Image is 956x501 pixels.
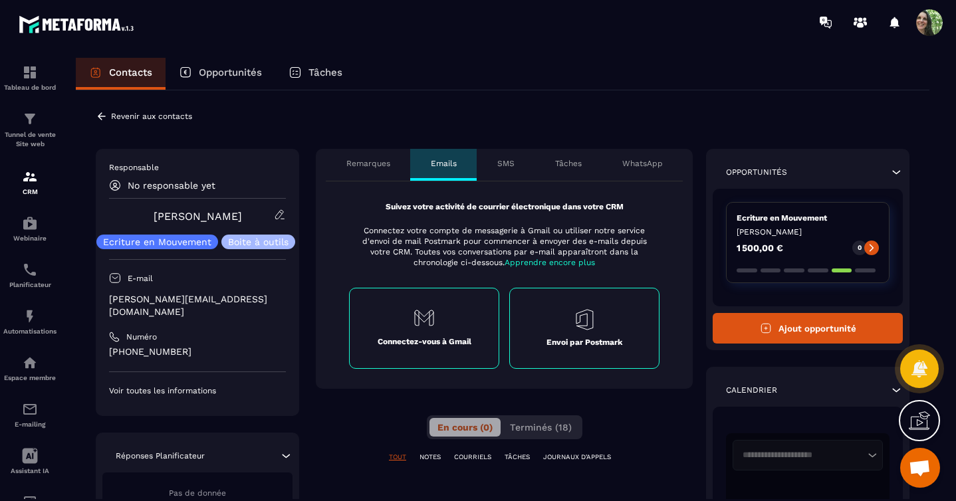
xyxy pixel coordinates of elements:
[228,237,289,247] p: Boite à outils
[116,451,205,461] p: Réponses Planificateur
[378,336,471,347] p: Connectez-vous à Gmail
[3,421,57,428] p: E-mailing
[109,66,152,78] p: Contacts
[166,58,275,90] a: Opportunités
[3,159,57,205] a: formationformationCRM
[3,467,57,474] p: Assistant IA
[22,401,38,417] img: email
[22,262,38,278] img: scheduler
[109,385,286,396] p: Voir toutes les informations
[737,213,879,223] p: Ecriture en Mouvement
[3,205,57,252] a: automationsautomationsWebinaire
[22,215,38,231] img: automations
[3,235,57,242] p: Webinaire
[431,158,457,169] p: Emails
[126,332,157,342] p: Numéro
[622,158,663,169] p: WhatsApp
[419,452,441,462] p: NOTES
[713,313,903,344] button: Ajout opportunité
[546,337,622,348] p: Envoi par Postmark
[555,158,582,169] p: Tâches
[726,385,777,395] p: Calendrier
[22,355,38,371] img: automations
[543,452,611,462] p: JOURNAUX D'APPELS
[737,243,783,252] p: 1 500,00 €
[349,201,659,212] p: Suivez votre activité de courrier électronique dans votre CRM
[3,130,57,149] p: Tunnel de vente Site web
[19,12,138,37] img: logo
[429,418,501,437] button: En cours (0)
[900,448,940,488] div: Ouvrir le chat
[128,180,215,191] p: No responsable yet
[154,210,242,223] a: [PERSON_NAME]
[22,111,38,127] img: formation
[497,158,515,169] p: SMS
[726,167,787,177] p: Opportunités
[3,281,57,288] p: Planificateur
[3,345,57,391] a: automationsautomationsEspace membre
[3,54,57,101] a: formationformationTableau de bord
[737,227,879,237] p: [PERSON_NAME]
[169,488,226,498] span: Pas de donnée
[3,328,57,335] p: Automatisations
[22,64,38,80] img: formation
[103,237,211,247] p: Ecriture en Mouvement
[3,252,57,298] a: schedulerschedulerPlanificateur
[22,169,38,185] img: formation
[437,422,493,433] span: En cours (0)
[3,438,57,484] a: Assistant IA
[354,225,656,268] p: Connectez votre compte de messagerie à Gmail ou utiliser notre service d'envoi de mail Postmark p...
[76,58,166,90] a: Contacts
[858,243,862,252] p: 0
[3,101,57,159] a: formationformationTunnel de vente Site web
[22,308,38,324] img: automations
[128,273,153,284] p: E-mail
[346,158,390,169] p: Remarques
[3,84,57,91] p: Tableau de bord
[505,452,530,462] p: TÂCHES
[3,374,57,381] p: Espace membre
[505,258,595,267] span: Apprendre encore plus
[109,293,286,318] p: [PERSON_NAME][EMAIL_ADDRESS][DOMAIN_NAME]
[3,188,57,195] p: CRM
[111,112,192,121] p: Revenir aux contacts
[109,162,286,173] p: Responsable
[389,452,406,462] p: TOUT
[510,422,572,433] span: Terminés (18)
[275,58,356,90] a: Tâches
[3,298,57,345] a: automationsautomationsAutomatisations
[109,346,286,358] p: [PHONE_NUMBER]
[3,391,57,438] a: emailemailE-mailing
[308,66,342,78] p: Tâches
[502,418,580,437] button: Terminés (18)
[199,66,262,78] p: Opportunités
[454,452,491,462] p: COURRIELS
